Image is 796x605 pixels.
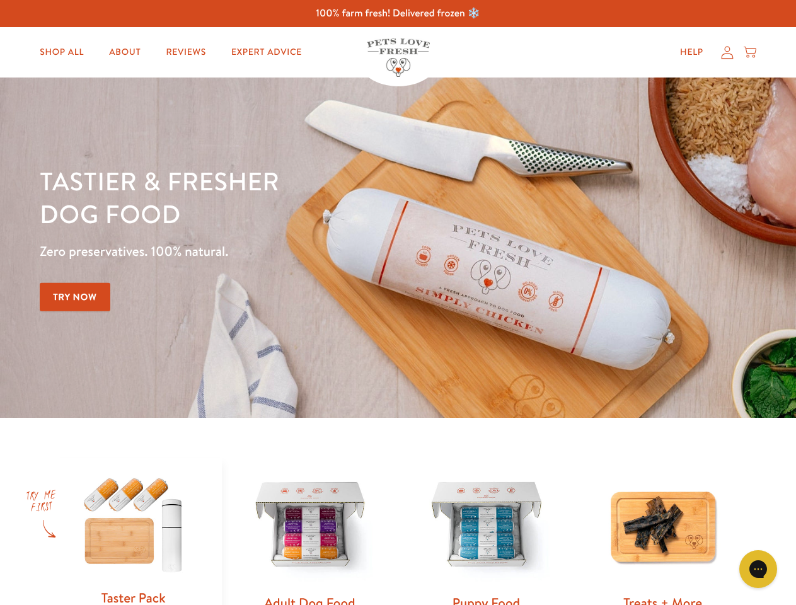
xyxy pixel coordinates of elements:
[99,40,151,65] a: About
[367,38,430,77] img: Pets Love Fresh
[156,40,216,65] a: Reviews
[670,40,713,65] a: Help
[40,283,110,311] a: Try Now
[30,40,94,65] a: Shop All
[40,164,517,230] h1: Tastier & fresher dog food
[733,546,783,592] iframe: Gorgias live chat messenger
[221,40,312,65] a: Expert Advice
[40,240,517,263] p: Zero preservatives. 100% natural.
